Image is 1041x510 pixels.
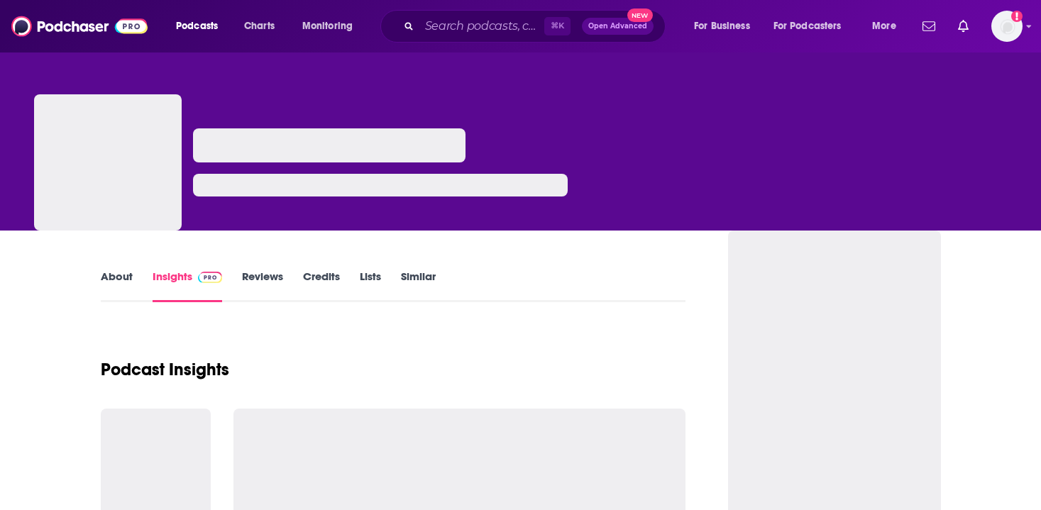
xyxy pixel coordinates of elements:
button: Open AdvancedNew [582,18,654,35]
span: Charts [244,16,275,36]
a: Reviews [242,270,283,302]
input: Search podcasts, credits, & more... [419,15,544,38]
button: open menu [764,15,862,38]
span: For Podcasters [773,16,842,36]
span: New [627,9,653,22]
a: InsightsPodchaser Pro [153,270,223,302]
div: Search podcasts, credits, & more... [394,10,679,43]
button: open menu [292,15,371,38]
a: Similar [401,270,436,302]
a: Show notifications dropdown [952,14,974,38]
span: For Business [694,16,750,36]
a: Lists [360,270,381,302]
button: open menu [166,15,236,38]
a: Credits [303,270,340,302]
img: User Profile [991,11,1023,42]
span: Logged in as sashagoldin [991,11,1023,42]
h1: Podcast Insights [101,359,229,380]
a: About [101,270,133,302]
span: Monitoring [302,16,353,36]
span: Open Advanced [588,23,647,30]
span: More [872,16,896,36]
a: Show notifications dropdown [917,14,941,38]
button: open menu [862,15,914,38]
svg: Add a profile image [1011,11,1023,22]
img: Podchaser - Follow, Share and Rate Podcasts [11,13,148,40]
a: Charts [235,15,283,38]
button: Show profile menu [991,11,1023,42]
span: ⌘ K [544,17,571,35]
button: open menu [684,15,768,38]
span: Podcasts [176,16,218,36]
img: Podchaser Pro [198,272,223,283]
